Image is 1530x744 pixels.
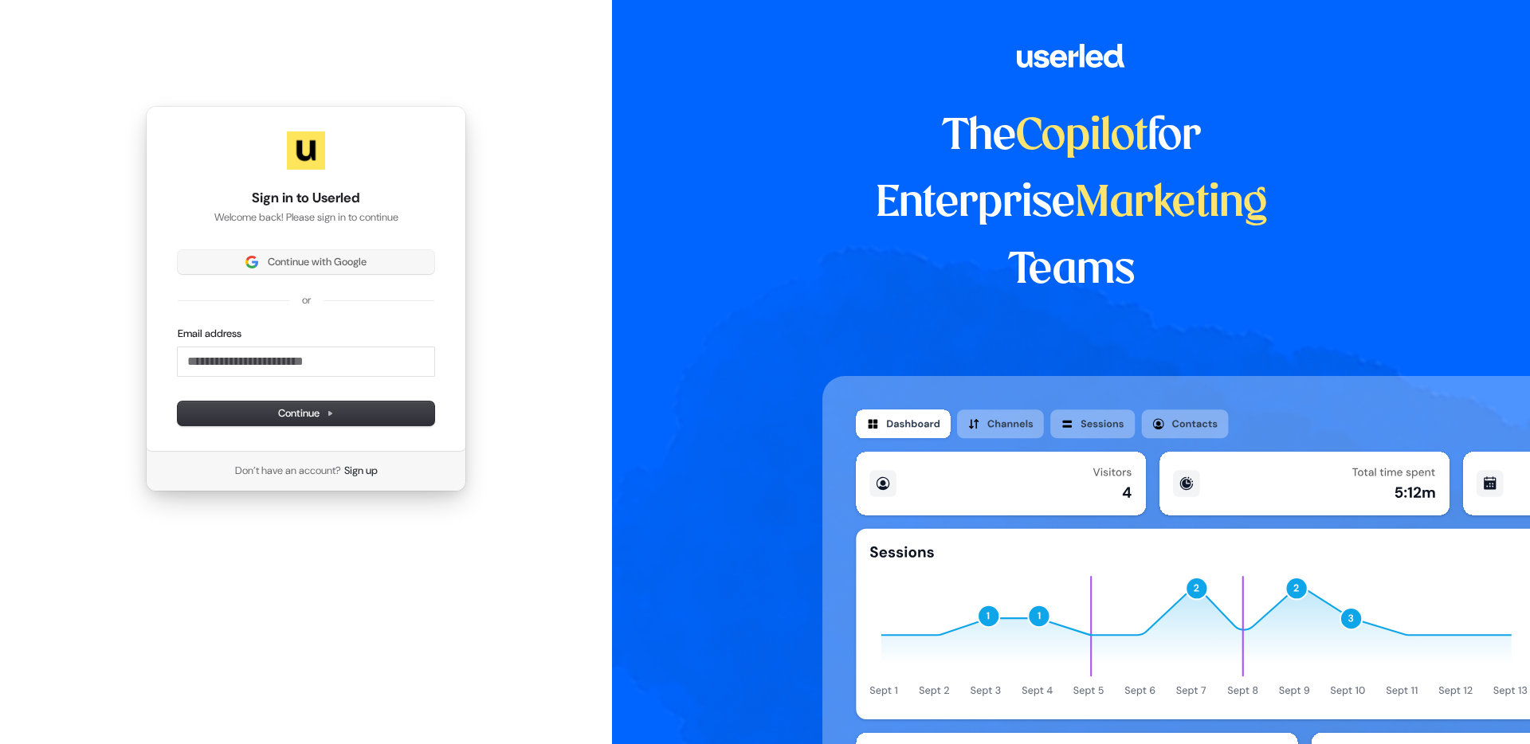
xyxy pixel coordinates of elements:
label: Email address [178,327,241,341]
img: Userled [287,131,325,170]
a: Sign up [344,464,378,478]
span: Continue with Google [268,255,367,269]
img: Sign in with Google [245,256,258,268]
button: Sign in with GoogleContinue with Google [178,250,434,274]
span: Marketing [1075,183,1268,225]
h1: Sign in to Userled [178,189,434,208]
button: Continue [178,401,434,425]
p: Welcome back! Please sign in to continue [178,210,434,225]
span: Copilot [1016,116,1147,158]
span: Don’t have an account? [235,464,341,478]
h1: The for Enterprise Teams [822,104,1320,304]
p: or [302,293,311,307]
span: Continue [278,406,334,421]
